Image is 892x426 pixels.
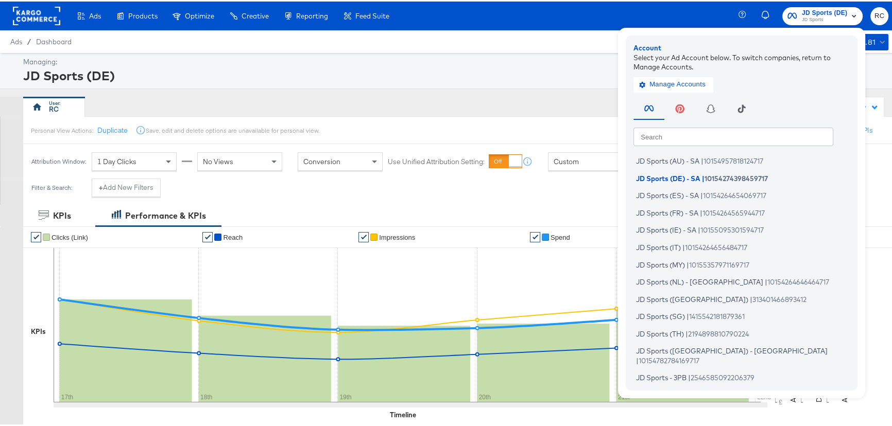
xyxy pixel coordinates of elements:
[703,190,766,198] span: 10154264654069717
[685,241,747,250] span: 10154264656484717
[203,155,233,165] span: No Views
[691,372,754,380] span: 2546585092206379
[870,6,888,24] button: RC
[700,224,764,233] span: 10155095301594717
[802,6,847,17] span: JD Sports (DE)
[698,224,700,233] span: |
[390,409,416,418] div: Timeline
[388,155,485,165] label: Use Unified Attribution Setting:
[687,259,689,267] span: |
[633,51,850,70] div: Select your Ad Account below. To switch companies, return to Manage Accounts.
[358,230,369,241] a: ✔
[551,232,570,240] span: Spend
[97,155,136,165] span: 1 Day Clicks
[242,10,269,19] span: Creative
[704,155,763,164] span: 10154957818124717
[788,356,798,401] text: Amount (GBP)
[682,241,685,250] span: |
[700,207,702,215] span: |
[636,155,699,164] span: JD Sports (AU) - SA
[636,190,699,198] span: JD Sports (ES) - SA
[530,230,540,241] a: ✔
[636,345,828,353] span: JD Sports ([GEOGRAPHIC_DATA]) - [GEOGRAPHIC_DATA]
[636,328,684,336] span: JD Sports (TH)
[636,224,696,233] span: JD Sports (IE) - SA
[23,56,886,65] div: Managing:
[92,177,161,196] button: +Add New Filters
[636,207,698,215] span: JD Sports (FR) - SA
[688,328,749,336] span: 2194898810790224
[633,42,850,51] div: Account
[31,325,46,335] div: KPIs
[636,372,687,380] span: JD Sports - 3PB
[687,311,689,319] span: |
[89,10,101,19] span: Ads
[31,125,93,133] div: Personal View Actions:
[874,9,884,21] span: RC
[639,354,699,363] span: 10154782784169717
[49,103,59,113] div: RC
[636,311,685,319] span: JD Sports (SG)
[802,14,847,23] span: JD Sports
[128,10,158,19] span: Products
[700,190,703,198] span: |
[765,276,767,285] span: |
[31,156,87,164] div: Attribution Window:
[636,276,763,285] span: JD Sports (NL) - [GEOGRAPHIC_DATA]
[782,6,863,24] button: JD Sports (DE)JD Sports
[750,293,752,301] span: |
[23,65,886,83] div: JD Sports (DE)
[303,155,340,165] span: Conversion
[636,172,700,181] span: JD Sports (DE) - SA
[125,208,206,220] div: Performance & KPIs
[97,124,128,134] button: Duplicate
[688,372,691,380] span: |
[689,259,749,267] span: 10155357971169717
[685,328,688,336] span: |
[99,181,103,191] strong: +
[814,375,824,401] text: Delivery
[752,293,807,301] span: 313401466893412
[705,172,768,181] span: 10154274398459717
[223,232,243,240] span: Reach
[701,155,704,164] span: |
[767,276,829,285] span: 10154264646464717
[554,155,579,165] span: Custom
[185,10,214,19] span: Optimize
[636,293,748,301] span: JD Sports ([GEOGRAPHIC_DATA])
[379,232,415,240] span: Impressions
[10,36,22,44] span: Ads
[146,125,319,133] div: Save, edit and delete options are unavailable for personal view.
[52,232,88,240] span: Clicks (Link)
[633,75,713,91] button: Manage Accounts
[31,230,41,241] a: ✔
[702,207,765,215] span: 10154264565944717
[840,377,849,401] text: Actions
[636,241,681,250] span: JD Sports (IT)
[202,230,213,241] a: ✔
[22,36,36,44] span: /
[36,36,72,44] a: Dashboard
[702,172,705,181] span: |
[689,311,745,319] span: 1415542181879361
[31,183,73,190] div: Filter & Search:
[636,354,639,363] span: |
[355,10,389,19] span: Feed Suite
[641,77,706,89] span: Manage Accounts
[636,259,685,267] span: JD Sports (MY)
[296,10,328,19] span: Reporting
[53,208,71,220] div: KPIs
